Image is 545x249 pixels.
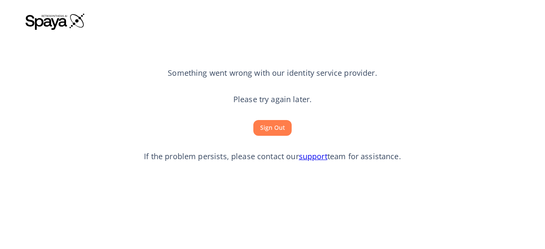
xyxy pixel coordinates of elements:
[233,94,312,105] p: Please try again later.
[144,151,401,162] p: If the problem persists, please contact our team for assistance.
[253,120,292,136] button: Sign Out
[299,151,327,161] a: support
[168,68,377,79] p: Something went wrong with our identity service provider.
[26,13,85,30] img: Spaya logo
